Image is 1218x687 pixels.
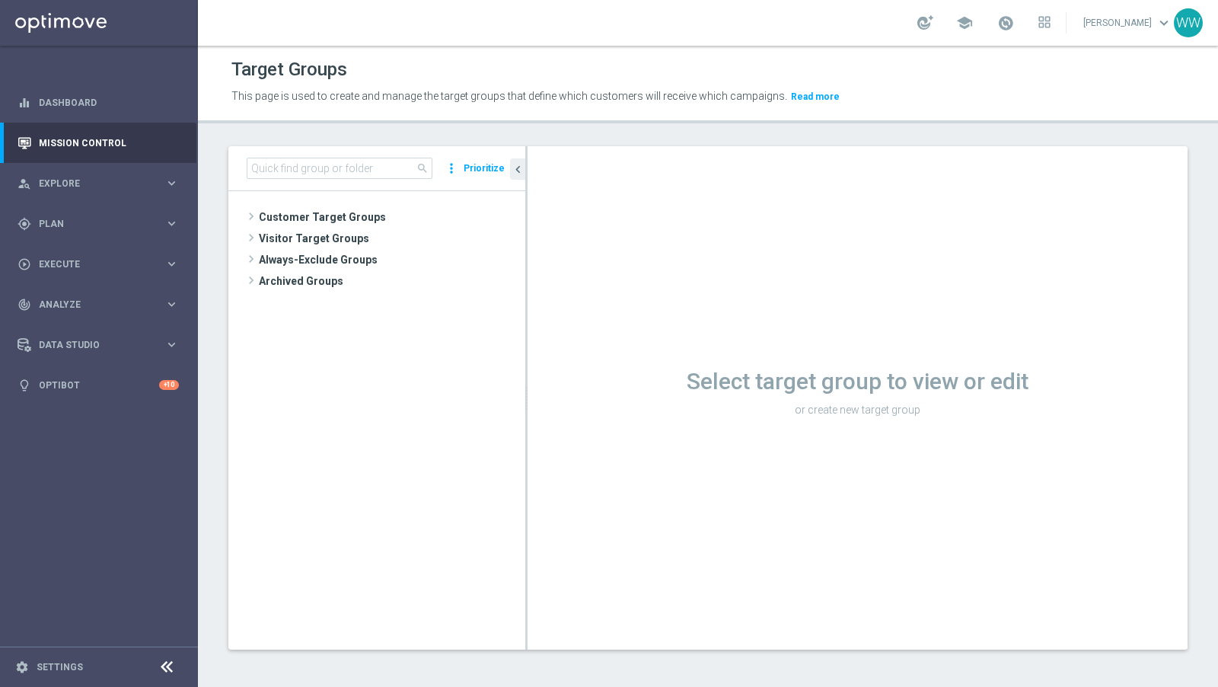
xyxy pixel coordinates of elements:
div: WW [1174,8,1203,37]
div: Analyze [18,298,164,312]
div: Optibot [18,365,179,405]
div: Mission Control [18,123,179,163]
a: [PERSON_NAME]keyboard_arrow_down [1082,11,1174,34]
span: school [956,14,973,31]
span: keyboard_arrow_down [1156,14,1172,31]
button: Read more [789,88,841,105]
button: Mission Control [17,137,180,149]
button: equalizer Dashboard [17,97,180,109]
a: Settings [37,663,83,672]
i: more_vert [444,158,459,179]
i: gps_fixed [18,217,31,231]
button: Data Studio keyboard_arrow_right [17,339,180,351]
span: Always-Exclude Groups [259,249,525,270]
i: keyboard_arrow_right [164,176,179,190]
div: Plan [18,217,164,231]
i: keyboard_arrow_right [164,297,179,312]
button: chevron_left [510,158,525,180]
button: track_changes Analyze keyboard_arrow_right [17,299,180,311]
span: Archived Groups [259,270,525,292]
a: Mission Control [39,123,179,163]
span: search [416,162,429,174]
i: keyboard_arrow_right [164,216,179,231]
button: Prioritize [461,158,507,179]
span: Analyze [39,300,164,309]
button: lightbulb Optibot +10 [17,379,180,391]
button: play_circle_outline Execute keyboard_arrow_right [17,258,180,270]
span: Explore [39,179,164,188]
span: Data Studio [39,340,164,350]
i: equalizer [18,96,31,110]
a: Dashboard [39,82,179,123]
span: Visitor Target Groups [259,228,525,249]
i: chevron_left [511,162,525,177]
i: person_search [18,177,31,190]
i: lightbulb [18,379,31,392]
span: This page is used to create and manage the target groups that define which customers will receive... [231,90,787,102]
div: Data Studio [18,338,164,352]
div: +10 [159,380,179,390]
h1: Target Groups [231,59,347,81]
p: or create new target group [528,403,1188,417]
h1: Select target group to view or edit [528,368,1188,395]
input: Quick find group or folder [247,158,432,179]
span: Execute [39,260,164,269]
div: Execute [18,257,164,271]
span: Customer Target Groups [259,206,525,228]
span: Plan [39,219,164,228]
a: Optibot [39,365,159,405]
button: gps_fixed Plan keyboard_arrow_right [17,218,180,230]
button: person_search Explore keyboard_arrow_right [17,177,180,190]
i: settings [15,660,29,674]
i: keyboard_arrow_right [164,337,179,352]
i: keyboard_arrow_right [164,257,179,271]
div: Explore [18,177,164,190]
i: play_circle_outline [18,257,31,271]
i: track_changes [18,298,31,312]
div: Dashboard [18,82,179,123]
